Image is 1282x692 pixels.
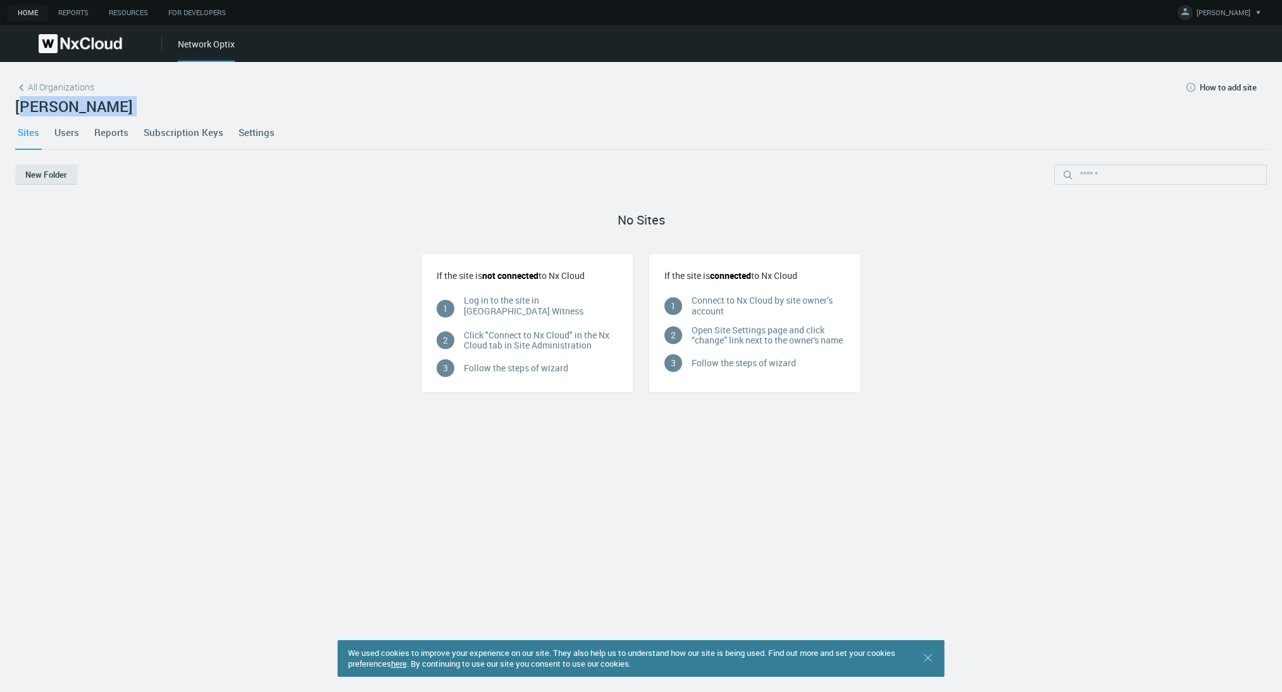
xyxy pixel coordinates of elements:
a: All Organizations [15,80,94,94]
a: here [391,658,407,669]
a: For Developers [158,5,236,21]
div: 1 [664,297,682,315]
div: Follow the steps of wizard [692,358,796,369]
span: All Organizations [28,80,94,94]
a: Reports [92,115,131,149]
p: Log in to the site in [GEOGRAPHIC_DATA] Witness [464,295,618,317]
a: Sites [15,115,42,149]
div: Connect to Nx Cloud by site owner’s account [692,295,845,317]
a: Subscription Keys [141,115,226,149]
button: How to add site [1174,77,1267,97]
button: New Folder [15,164,77,185]
span: [PERSON_NAME] [1197,8,1250,22]
div: 1 [437,300,454,318]
a: Resources [99,5,158,21]
div: Click "Connect to Nx Cloud" in the Nx Cloud tab in Site Administration [464,330,618,352]
a: Reports [48,5,99,21]
h2: [PERSON_NAME] [15,97,1267,115]
span: We used cookies to improve your experience on our site. They also help us to understand how our s... [348,647,895,669]
span: . By continuing to use our site you consent to use our cookies. [407,658,631,669]
img: Nx Cloud logo [39,34,122,53]
div: 3 [664,354,682,372]
div: Follow the steps of wizard [464,363,568,374]
div: No Sites [413,211,869,230]
p: If the site is to Nx Cloud [437,269,618,282]
p: If the site is to Nx Cloud [664,269,845,282]
span: connected [710,269,751,281]
div: 3 [437,359,454,377]
span: How to add site [1200,82,1257,92]
div: 2 [664,326,682,344]
div: Open Site Settings page and click “change” link next to the owner's name [692,325,845,347]
a: Users [52,115,82,149]
a: Home [8,5,48,21]
a: Settings [236,115,277,149]
div: 2 [437,331,454,349]
span: not connected [482,269,538,281]
div: Network Optix [178,37,235,62]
